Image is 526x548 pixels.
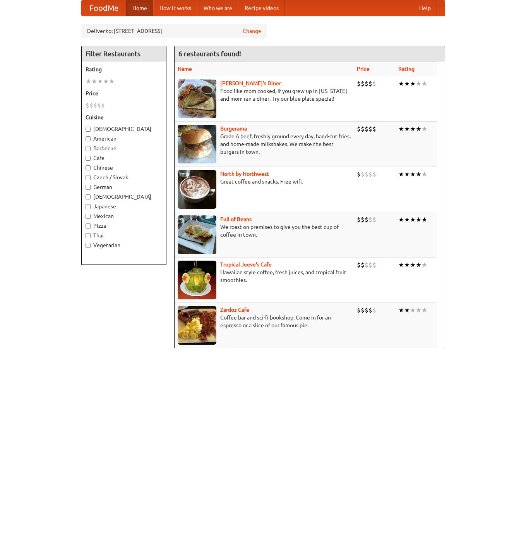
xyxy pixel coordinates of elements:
[361,261,365,269] li: $
[398,170,404,179] li: ★
[410,170,416,179] li: ★
[178,314,351,329] p: Coffee bar and sci-fi bookshop. Come in for an espresso or a slice of our famous pie.
[86,154,162,162] label: Cafe
[86,156,91,161] input: Cafe
[365,215,368,224] li: $
[93,101,97,110] li: $
[178,306,216,345] img: zardoz.jpg
[86,233,91,238] input: Thai
[368,215,372,224] li: $
[86,185,91,190] input: German
[361,125,365,133] li: $
[404,79,410,88] li: ★
[372,306,376,314] li: $
[220,261,272,268] a: Tropical Jeeve's Cafe
[86,125,162,133] label: [DEMOGRAPHIC_DATA]
[238,0,285,16] a: Recipe videos
[86,223,91,228] input: Pizza
[410,125,416,133] li: ★
[178,268,351,284] p: Hawaiian style coffee, fresh juices, and tropical fruit smoothies.
[398,79,404,88] li: ★
[97,77,103,86] li: ★
[86,135,162,143] label: American
[357,170,361,179] li: $
[372,125,376,133] li: $
[372,215,376,224] li: $
[404,261,410,269] li: ★
[361,170,365,179] li: $
[404,306,410,314] li: ★
[178,125,216,163] img: burgerama.jpg
[86,194,91,199] input: [DEMOGRAPHIC_DATA]
[86,144,162,152] label: Barbecue
[368,125,372,133] li: $
[86,165,91,170] input: Chinese
[398,215,404,224] li: ★
[86,127,91,132] input: [DEMOGRAPHIC_DATA]
[220,125,247,132] a: Burgerama
[86,89,162,97] h5: Price
[365,79,368,88] li: $
[220,307,249,313] a: Zardoz Cafe
[372,79,376,88] li: $
[357,215,361,224] li: $
[368,306,372,314] li: $
[86,146,91,151] input: Barbecue
[82,46,166,62] h4: Filter Restaurants
[372,170,376,179] li: $
[410,306,416,314] li: ★
[361,215,365,224] li: $
[365,306,368,314] li: $
[220,80,281,86] b: [PERSON_NAME]'s Diner
[86,214,91,219] input: Mexican
[86,101,89,110] li: $
[416,215,421,224] li: ★
[365,125,368,133] li: $
[81,24,267,38] div: Deliver to: [STREET_ADDRESS]
[421,215,427,224] li: ★
[109,77,115,86] li: ★
[404,170,410,179] li: ★
[197,0,238,16] a: Who we are
[243,27,261,35] a: Change
[413,0,437,16] a: Help
[361,79,365,88] li: $
[361,306,365,314] li: $
[86,183,162,191] label: German
[404,215,410,224] li: ★
[357,66,370,72] a: Price
[416,79,421,88] li: ★
[410,79,416,88] li: ★
[421,79,427,88] li: ★
[101,101,105,110] li: $
[410,215,416,224] li: ★
[178,223,351,239] p: We roast on premises to give you the best cup of coffee in town.
[86,164,162,172] label: Chinese
[410,261,416,269] li: ★
[357,79,361,88] li: $
[368,170,372,179] li: $
[357,306,361,314] li: $
[103,77,109,86] li: ★
[365,170,368,179] li: $
[178,87,351,103] p: Food like mom cooked, if you grew up in [US_STATE] and mom ran a diner. Try our blue plate special!
[89,101,93,110] li: $
[398,306,404,314] li: ★
[365,261,368,269] li: $
[86,193,162,201] label: [DEMOGRAPHIC_DATA]
[86,175,91,180] input: Czech / Slovak
[416,261,421,269] li: ★
[368,79,372,88] li: $
[178,178,351,186] p: Great coffee and snacks. Free wifi.
[126,0,153,16] a: Home
[86,113,162,121] h5: Cuisine
[220,171,269,177] a: North by Northwest
[86,174,162,181] label: Czech / Slovak
[357,125,361,133] li: $
[178,170,216,209] img: north.jpg
[153,0,197,16] a: How it works
[421,306,427,314] li: ★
